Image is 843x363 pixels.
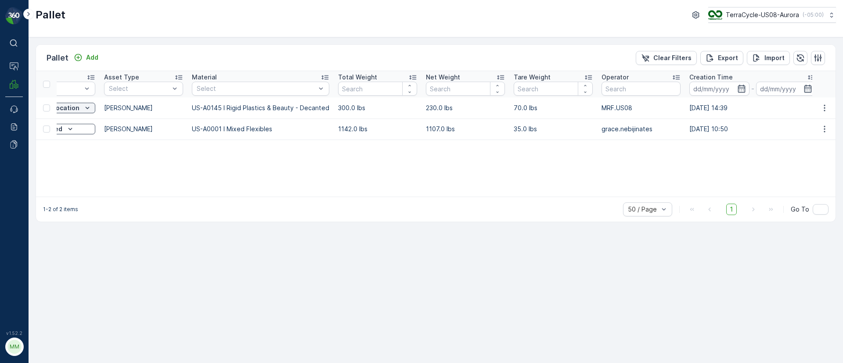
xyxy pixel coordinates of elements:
[685,97,820,119] td: [DATE] 14:39
[700,51,743,65] button: Export
[514,104,593,112] p: 70.0 lbs
[602,104,681,112] p: MRF.US08
[426,125,505,133] p: 1107.0 lbs
[47,52,68,64] p: Pallet
[104,73,139,82] p: Asset Type
[43,206,78,213] p: 1-2 of 2 items
[803,11,824,18] p: ( -05:00 )
[5,338,23,356] button: MM
[689,73,733,82] p: Creation Time
[708,10,722,20] img: image_ci7OI47.png
[756,82,816,96] input: dd/mm/yyyy
[426,82,505,96] input: Search
[197,84,316,93] p: Select
[192,73,217,82] p: Material
[426,104,505,112] p: 230.0 lbs
[192,125,329,133] p: US-A0001 I Mixed Flexibles
[36,8,65,22] p: Pallet
[689,82,749,96] input: dd/mm/yyyy
[653,54,692,62] p: Clear Filters
[7,340,22,354] div: MM
[338,73,377,82] p: Total Weight
[514,125,593,133] p: 35.0 lbs
[70,52,102,63] button: Add
[86,53,98,62] p: Add
[338,104,417,112] p: 300.0 lbs
[602,82,681,96] input: Search
[718,54,738,62] p: Export
[109,84,169,93] p: Select
[104,104,183,112] p: [PERSON_NAME]
[636,51,697,65] button: Clear Filters
[602,73,629,82] p: Operator
[338,125,417,133] p: 1142.0 lbs
[726,204,737,215] span: 1
[5,7,23,25] img: logo
[726,11,799,19] p: TerraCycle-US08-Aurora
[104,125,183,133] p: [PERSON_NAME]
[791,205,809,214] span: Go To
[602,125,681,133] p: grace.nebijinates
[514,73,551,82] p: Tare Weight
[43,104,50,111] div: Toggle Row Selected
[685,119,820,140] td: [DATE] 10:50
[708,7,836,23] button: TerraCycle-US08-Aurora(-05:00)
[514,82,593,96] input: Search
[426,73,460,82] p: Net Weight
[43,126,50,133] div: Toggle Row Selected
[747,51,790,65] button: Import
[338,82,417,96] input: Search
[751,83,754,94] p: -
[764,54,785,62] p: Import
[5,331,23,336] span: v 1.52.2
[192,104,329,112] p: US-A0145 I Rigid Plastics & Beauty - Decanted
